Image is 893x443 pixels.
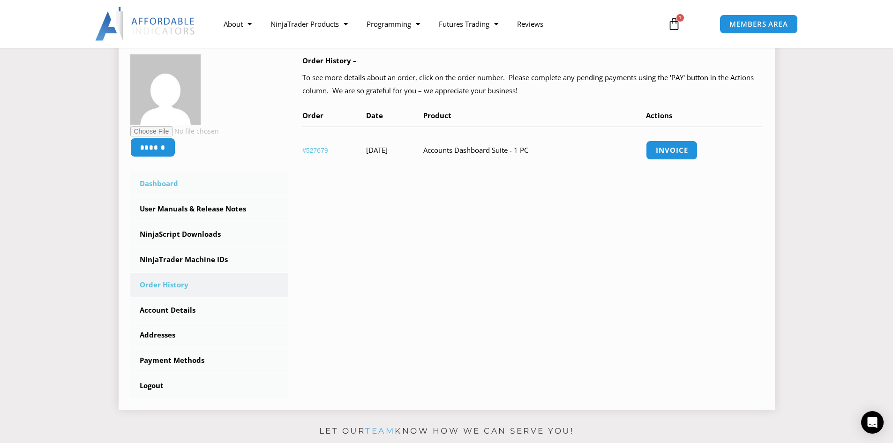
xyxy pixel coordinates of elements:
[130,197,289,221] a: User Manuals & Release Notes
[357,13,429,35] a: Programming
[130,348,289,373] a: Payment Methods
[130,323,289,347] a: Addresses
[720,15,798,34] a: MEMBERS AREA
[646,141,698,160] a: Invoice order number 527679
[214,13,657,35] nav: Menu
[423,111,451,120] span: Product
[366,111,383,120] span: Date
[302,56,357,65] b: Order History –
[95,7,196,41] img: LogoAI | Affordable Indicators – NinjaTrader
[130,298,289,323] a: Account Details
[119,424,775,439] p: Let our know how we can serve you!
[302,71,763,98] p: To see more details about an order, click on the order number. Please complete any pending paymen...
[130,374,289,398] a: Logout
[508,13,553,35] a: Reviews
[729,21,788,28] span: MEMBERS AREA
[861,411,884,434] div: Open Intercom Messenger
[365,426,395,435] a: team
[130,248,289,272] a: NinjaTrader Machine IDs
[130,222,289,247] a: NinjaScript Downloads
[214,13,261,35] a: About
[653,10,695,38] a: 1
[366,145,388,155] time: [DATE]
[130,273,289,297] a: Order History
[302,147,328,154] a: View order number 527679
[423,127,646,173] td: Accounts Dashboard Suite - 1 PC
[130,172,289,196] a: Dashboard
[676,14,684,22] span: 1
[646,111,672,120] span: Actions
[261,13,357,35] a: NinjaTrader Products
[130,54,201,125] img: 501504e58e80b6d17abf4576a0dbac4f5710241c118f94176b7253b7f739a5a6
[429,13,508,35] a: Futures Trading
[130,172,289,398] nav: Account pages
[302,111,323,120] span: Order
